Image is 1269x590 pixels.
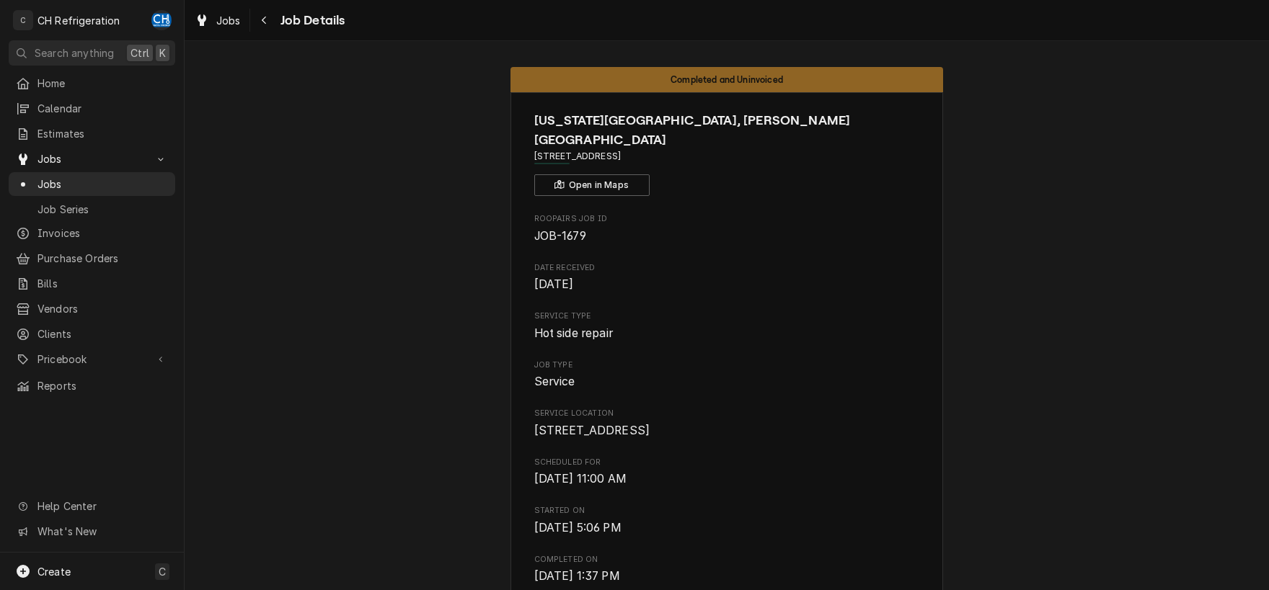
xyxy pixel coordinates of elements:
div: Scheduled For [534,457,920,488]
span: Service [534,375,575,388]
button: Search anythingCtrlK [9,40,175,66]
span: Roopairs Job ID [534,213,920,225]
span: Job Details [276,11,345,30]
span: [STREET_ADDRESS] [534,424,650,437]
span: Pricebook [37,352,146,367]
span: Completed On [534,554,920,566]
a: Bills [9,272,175,295]
span: Help Center [37,499,167,514]
span: Service Type [534,310,920,322]
span: [DATE] 1:37 PM [534,569,620,583]
span: Scheduled For [534,457,920,468]
button: Navigate back [253,9,276,32]
span: Service Type [534,325,920,342]
div: CH [151,10,172,30]
span: Jobs [37,176,168,192]
span: Estimates [37,126,168,141]
a: Home [9,71,175,95]
span: Bills [37,276,168,291]
a: Estimates [9,122,175,146]
span: Clients [37,326,168,341]
a: Go to Jobs [9,147,175,171]
a: Go to Help Center [9,494,175,518]
a: Go to Pricebook [9,347,175,371]
span: Scheduled For [534,470,920,488]
span: Jobs [216,13,241,28]
span: [DATE] 5:06 PM [534,521,622,535]
a: Vendors [9,297,175,321]
span: Roopairs Job ID [534,228,920,245]
span: JOB-1679 [534,229,586,243]
span: Search anything [35,45,114,61]
div: C [13,10,33,30]
div: CH Refrigeration [37,13,120,28]
a: Job Series [9,197,175,221]
span: Ctrl [131,45,149,61]
span: Job Type [534,359,920,371]
a: Clients [9,322,175,346]
span: [DATE] 11:00 AM [534,472,627,486]
span: Started On [534,519,920,537]
a: Go to What's New [9,519,175,543]
span: Name [534,111,920,150]
span: C [159,564,166,579]
div: Job Type [534,359,920,390]
a: Jobs [189,9,247,32]
span: Hot side repair [534,326,613,340]
span: Started On [534,505,920,517]
span: Address [534,150,920,163]
div: Completed On [534,554,920,585]
span: Completed and Uninvoiced [671,75,783,84]
div: Roopairs Job ID [534,213,920,244]
a: Calendar [9,97,175,120]
span: Calendar [37,101,168,116]
span: Completed On [534,568,920,585]
span: [DATE] [534,277,574,291]
span: Service Location [534,422,920,439]
span: K [159,45,166,61]
span: What's New [37,524,167,539]
div: Status [510,67,943,92]
div: Service Location [534,408,920,439]
a: Invoices [9,221,175,245]
span: Job Series [37,202,168,217]
div: Client Information [534,111,920,196]
button: Open in Maps [534,174,650,196]
div: Service Type [534,310,920,341]
span: Date Received [534,276,920,293]
div: Date Received [534,262,920,293]
a: Jobs [9,172,175,196]
span: Purchase Orders [37,251,168,266]
div: Started On [534,505,920,536]
span: Jobs [37,151,146,166]
span: Home [37,76,168,91]
span: Invoices [37,225,168,241]
a: Reports [9,374,175,398]
span: Reports [37,378,168,393]
span: Service Location [534,408,920,419]
div: Chris Hiraga's Avatar [151,10,172,30]
span: Date Received [534,262,920,274]
a: Purchase Orders [9,246,175,270]
span: Create [37,566,71,578]
span: Vendors [37,301,168,316]
span: Job Type [534,373,920,390]
div: CH Refrigeration's Avatar [13,10,33,30]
